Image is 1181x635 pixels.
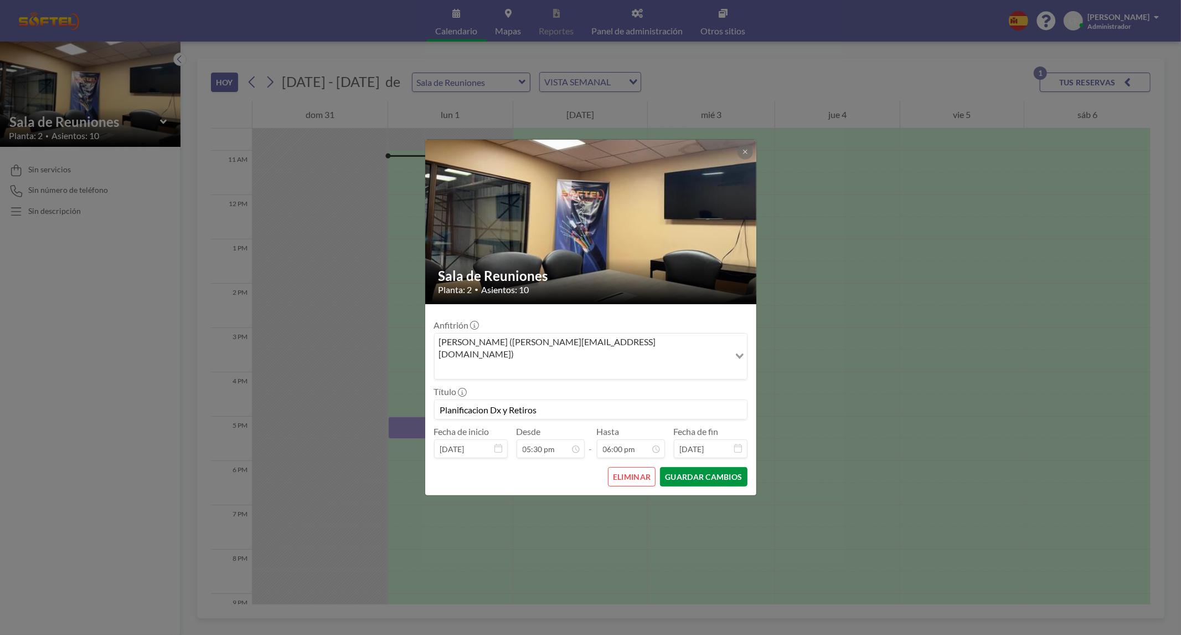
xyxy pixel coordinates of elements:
[439,284,472,295] span: Planta: 2
[434,386,466,397] label: Título
[597,426,620,437] label: Hasta
[517,426,541,437] label: Desde
[589,430,592,454] span: -
[435,334,747,380] div: Search for option
[439,268,744,284] h2: Sala de Reuniones
[482,284,529,295] span: Asientos: 10
[425,97,757,346] img: 537.jpeg
[674,426,719,437] label: Fecha de fin
[437,336,728,361] span: [PERSON_NAME] ([PERSON_NAME][EMAIL_ADDRESS][DOMAIN_NAME])
[434,426,489,437] label: Fecha de inicio
[435,400,747,419] input: (Sin título)
[475,285,479,294] span: •
[436,362,729,377] input: Search for option
[434,320,478,331] label: Anfitrión
[608,467,656,487] button: ELIMINAR
[660,467,747,487] button: GUARDAR CAMBIOS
